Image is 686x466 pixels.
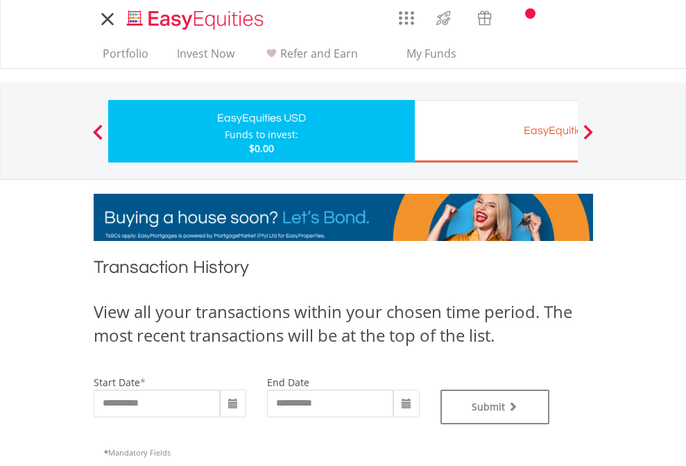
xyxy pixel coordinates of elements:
[399,10,414,26] img: grid-menu-icon.svg
[440,390,550,424] button: Submit
[386,44,477,63] span: My Funds
[249,142,274,155] span: $0.00
[473,7,496,29] img: vouchers-v2.svg
[540,3,576,31] a: FAQ's and Support
[121,3,269,31] a: Home page
[574,131,602,145] button: Next
[280,46,358,61] span: Refer and Earn
[390,3,423,26] a: AppsGrid
[257,47,363,68] a: Refer and Earn
[464,3,505,29] a: Vouchers
[104,447,171,458] span: Mandatory Fields
[117,108,406,128] div: EasyEquities USD
[84,131,112,145] button: Previous
[171,47,240,68] a: Invest Now
[576,3,611,34] a: My Profile
[225,128,298,142] div: Funds to invest:
[94,194,593,241] img: EasyMortage Promotion Banner
[94,255,593,286] h1: Transaction History
[97,47,154,68] a: Portfolio
[94,300,593,348] div: View all your transactions within your chosen time period. The most recent transactions will be a...
[432,7,455,29] img: thrive-v2.svg
[94,376,140,389] label: start date
[124,8,269,31] img: EasyEquities_Logo.png
[267,376,309,389] label: end date
[505,3,540,31] a: Notifications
